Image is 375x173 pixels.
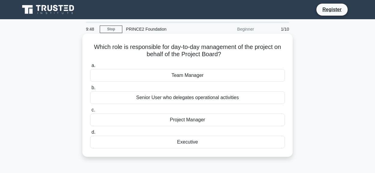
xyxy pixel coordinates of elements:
[90,136,285,148] div: Executive
[100,26,122,33] a: Stop
[82,23,100,35] div: 9:48
[91,107,95,112] span: c.
[258,23,293,35] div: 1/10
[91,129,95,135] span: d.
[90,114,285,126] div: Project Manager
[91,85,95,90] span: b.
[122,23,205,35] div: PRINCE2 Foundation
[90,43,285,58] h5: Which role is responsible for day-to-day management of the project on behalf of the Project Board?
[319,6,345,13] a: Register
[90,91,285,104] div: Senior User who delegates operational activities
[205,23,258,35] div: Beginner
[91,63,95,68] span: a.
[90,69,285,82] div: Team Manager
